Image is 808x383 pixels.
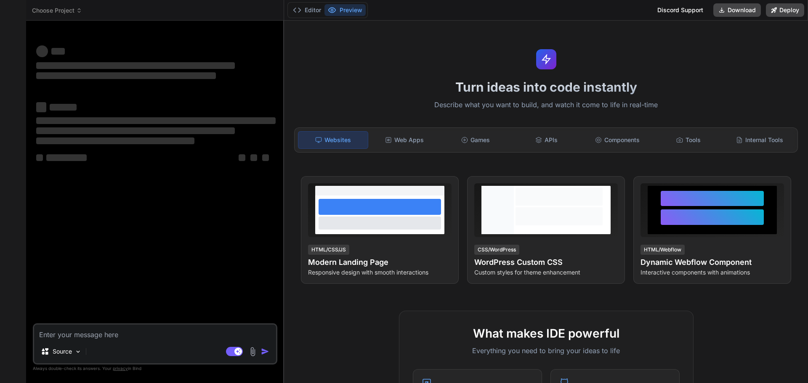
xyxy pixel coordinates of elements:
[50,104,77,111] span: ‌
[53,347,72,356] p: Source
[713,3,761,17] button: Download
[32,6,82,15] span: Choose Project
[250,154,257,161] span: ‌
[652,3,708,17] div: Discord Support
[239,154,245,161] span: ‌
[298,131,368,149] div: Websites
[36,72,216,79] span: ‌
[290,4,324,16] button: Editor
[36,127,235,134] span: ‌
[33,365,277,372] p: Always double-check its answers. Your in Bind
[36,45,48,57] span: ‌
[324,4,366,16] button: Preview
[308,268,452,277] p: Responsive design with smooth interactions
[113,366,128,371] span: privacy
[36,137,194,144] span: ‌
[261,347,269,356] img: icon
[308,256,452,268] h4: Modern Landing Page
[641,268,784,277] p: Interactive components with animations
[641,245,685,255] div: HTML/Webflow
[36,154,43,161] span: ‌
[474,268,618,277] p: Custom styles for theme enhancement
[36,62,235,69] span: ‌
[308,245,349,255] div: HTML/CSS/JS
[413,325,680,342] h2: What makes IDE powerful
[512,131,581,149] div: APIs
[289,100,803,111] p: Describe what you want to build, and watch it come to life in real-time
[725,131,794,149] div: Internal Tools
[641,256,784,268] h4: Dynamic Webflow Component
[74,348,82,355] img: Pick Models
[474,256,618,268] h4: WordPress Custom CSS
[262,154,269,161] span: ‌
[51,48,65,55] span: ‌
[46,154,87,161] span: ‌
[36,102,46,112] span: ‌
[766,3,804,17] button: Deploy
[654,131,723,149] div: Tools
[413,346,680,356] p: Everything you need to bring your ideas to life
[583,131,652,149] div: Components
[441,131,510,149] div: Games
[289,79,803,95] h1: Turn ideas into code instantly
[36,117,276,124] span: ‌
[248,347,258,357] img: attachment
[474,245,519,255] div: CSS/WordPress
[370,131,439,149] div: Web Apps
